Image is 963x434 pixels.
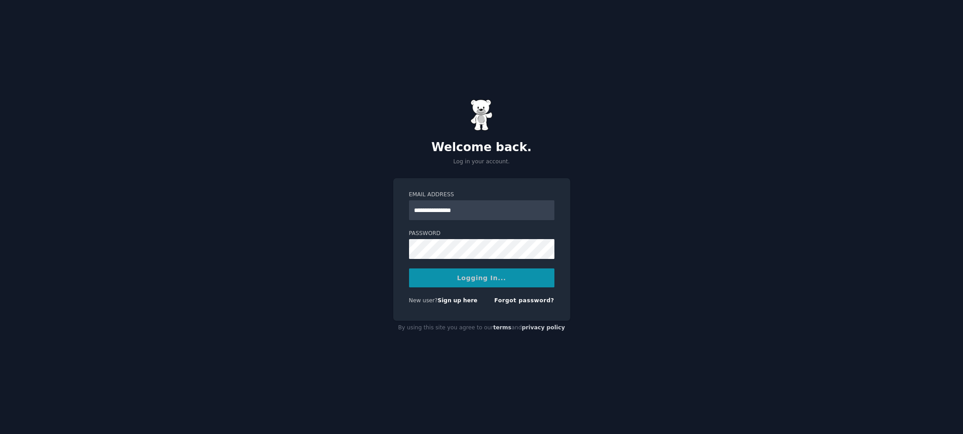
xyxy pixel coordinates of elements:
[409,191,554,199] label: Email Address
[437,297,477,304] a: Sign up here
[493,324,511,331] a: terms
[494,297,554,304] a: Forgot password?
[393,321,570,335] div: By using this site you agree to our and
[470,99,493,131] img: Gummy Bear
[409,230,554,238] label: Password
[409,297,438,304] span: New user?
[522,324,565,331] a: privacy policy
[393,158,570,166] p: Log in your account.
[393,140,570,155] h2: Welcome back.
